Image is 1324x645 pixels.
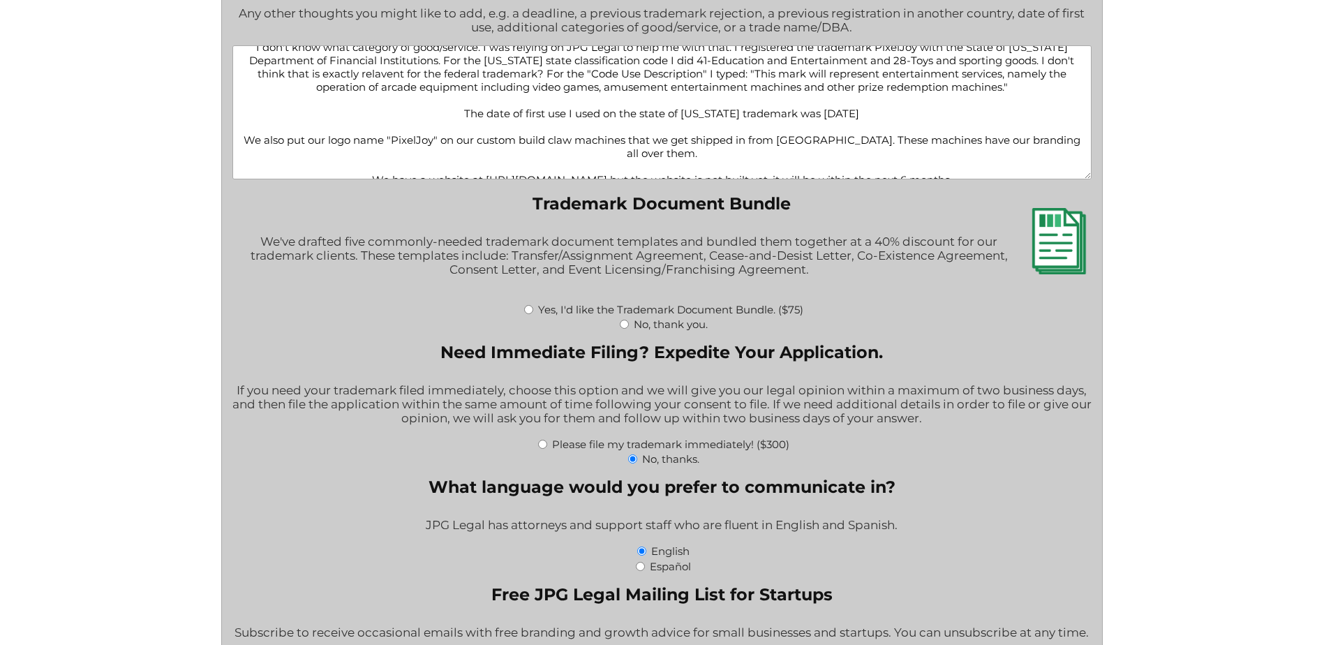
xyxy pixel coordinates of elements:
[232,374,1092,436] div: If you need your trademark filed immediately, choose this option and we will give you our legal o...
[533,193,791,214] legend: Trademark Document Bundle
[1025,208,1092,274] img: Trademark Document Bundle
[650,560,691,573] label: Español
[634,318,708,331] label: No, thank you.
[491,584,833,605] legend: Free JPG Legal Mailing List for Startups
[642,452,699,466] label: No, thanks.
[552,438,789,451] label: Please file my trademark immediately! ($300)
[538,303,803,316] label: Yes, I'd like the Trademark Document Bundle. ($75)
[232,509,1092,543] div: JPG Legal has attorneys and support staff who are fluent in English and Spanish.
[440,342,883,362] legend: Need Immediate Filing? Expedite Your Application.
[232,225,1092,302] div: We've drafted five commonly-needed trademark document templates and bundled them together at a 40...
[429,477,895,497] legend: What language would you prefer to communicate in?
[651,544,690,558] label: English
